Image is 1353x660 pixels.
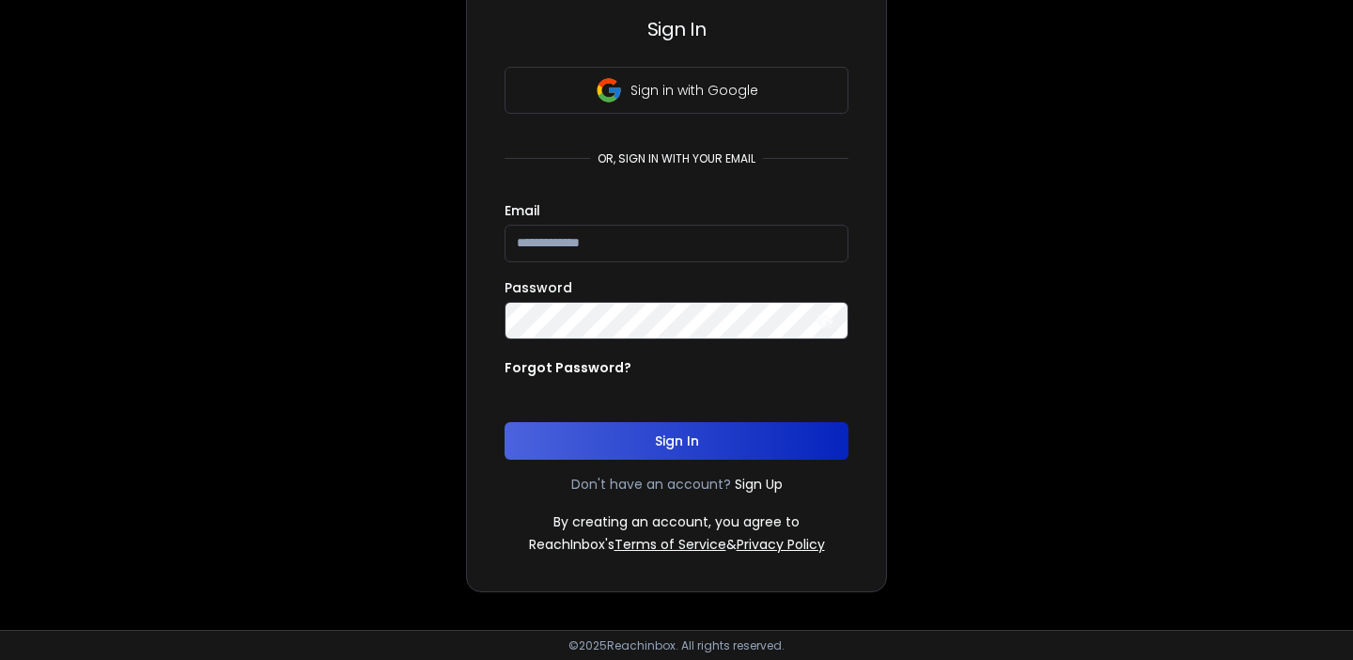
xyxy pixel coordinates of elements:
p: Forgot Password? [505,358,631,377]
button: Sign In [505,422,848,460]
a: Privacy Policy [737,535,825,554]
p: © 2025 Reachinbox. All rights reserved. [568,638,785,653]
label: Password [505,281,572,294]
h3: Sign In [505,16,848,42]
a: Sign Up [735,475,783,494]
p: or, sign in with your email [590,151,763,166]
p: Sign in with Google [630,81,758,100]
button: Sign in with Google [505,67,848,114]
p: By creating an account, you agree to [553,512,800,531]
label: Email [505,204,540,217]
a: Terms of Service [614,535,726,554]
p: Don't have an account? [571,475,731,494]
p: ReachInbox's & [529,535,825,554]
